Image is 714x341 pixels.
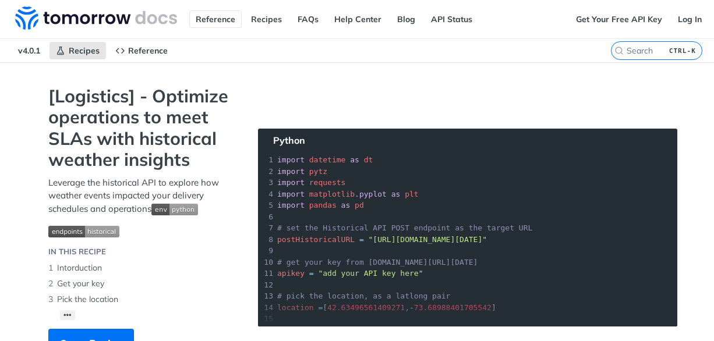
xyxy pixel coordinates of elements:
[60,310,75,320] button: •••
[48,226,119,237] img: endpoint
[425,10,479,28] a: API Status
[48,292,235,307] li: Pick the location
[50,42,106,59] a: Recipes
[671,10,708,28] a: Log In
[48,246,106,258] div: In this Recipe
[12,42,47,59] span: v4.0.1
[391,10,422,28] a: Blog
[69,45,100,56] span: Recipes
[291,10,325,28] a: FAQs
[570,10,669,28] a: Get Your Free API Key
[15,6,177,30] img: Tomorrow.io Weather API Docs
[128,45,168,56] span: Reference
[48,260,235,276] li: Intorduction
[245,10,288,28] a: Recipes
[328,10,388,28] a: Help Center
[48,224,235,237] span: Expand image
[614,46,624,55] svg: Search
[151,204,198,215] img: env
[48,176,235,216] p: Leverage the historical API to explore how weather events impacted your delivery schedules and op...
[666,45,699,56] kbd: CTRL-K
[48,276,235,292] li: Get your key
[151,203,198,214] span: Expand image
[48,86,235,170] strong: [Logistics] - Optimize operations to meet SLAs with historical weather insights
[189,10,242,28] a: Reference
[109,42,174,59] a: Reference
